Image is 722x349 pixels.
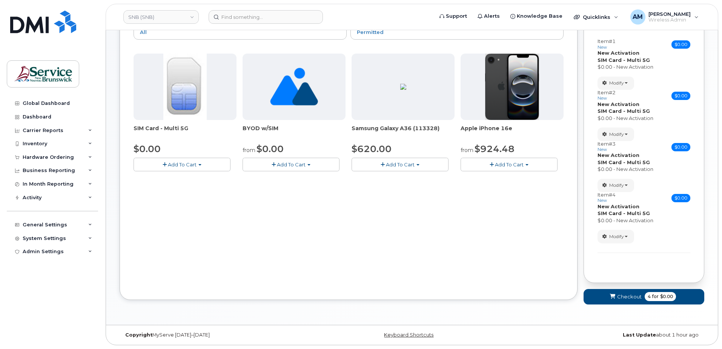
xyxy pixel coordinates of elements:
div: MyServe [DATE]–[DATE] [120,332,315,338]
strong: Last Update [623,332,656,338]
span: [PERSON_NAME] [648,11,691,17]
span: 4 [648,293,651,300]
input: Find something... [209,10,323,24]
div: Andrew Morris [625,9,704,25]
span: $620.00 [352,143,392,154]
h3: Item [598,192,616,203]
small: new [598,147,607,152]
div: BYOD w/SIM [243,125,346,140]
button: Add To Cart [461,158,558,171]
button: Add To Cart [352,158,449,171]
span: Add To Cart [386,161,415,168]
img: iphone16e.png [485,54,539,120]
button: Checkout 4 for $0.00 [584,289,704,304]
img: ED9FC9C2-4804-4D92-8A77-98887F1967E0.png [400,84,406,90]
span: $0.00 [671,40,690,49]
span: Alerts [484,12,500,20]
span: $0.00 [671,194,690,202]
div: $0.00 - New Activation [598,166,690,173]
div: $0.00 - New Activation [598,63,690,71]
span: $0.00 [671,143,690,151]
span: Wireless Admin [648,17,691,23]
span: Modify [609,233,624,240]
small: new [598,45,607,50]
button: Add To Cart [243,158,339,171]
strong: New Activation [598,101,639,107]
strong: SIM Card - Multi 5G [598,57,650,63]
span: Permitted [357,29,384,35]
span: AM [633,12,643,22]
button: Modify [598,179,634,192]
small: from [243,147,255,154]
span: Modify [609,80,624,86]
div: $0.00 - New Activation [598,217,690,224]
h3: Item [598,38,616,49]
span: Add To Cart [277,161,306,168]
small: from [461,147,473,154]
button: Modify [598,128,634,141]
div: about 1 hour ago [509,332,704,338]
strong: New Activation [598,50,639,56]
a: Alerts [472,9,505,24]
a: Keyboard Shortcuts [384,332,433,338]
img: 00D627D4-43E9-49B7-A367-2C99342E128C.jpg [163,54,206,120]
span: Knowledge Base [517,12,562,20]
strong: SIM Card - Multi 5G [598,159,650,165]
span: for [651,293,660,300]
strong: New Activation [598,203,639,209]
div: SIM Card - Multi 5G [134,125,237,140]
div: Samsung Galaxy A36 (113328) [352,125,455,140]
span: #4 [609,192,616,198]
span: #1 [609,38,616,44]
small: new [598,95,607,101]
h3: Item [598,90,616,101]
span: Quicklinks [583,14,610,20]
span: Support [446,12,467,20]
strong: SIM Card - Multi 5G [598,210,650,216]
div: Quicklinks [568,9,624,25]
img: no_image_found-2caef05468ed5679b831cfe6fc140e25e0c280774317ffc20a367ab7fd17291e.png [270,54,318,120]
span: $0.00 [257,143,284,154]
span: Modify [609,131,624,138]
a: Support [434,9,472,24]
span: $0.00 [671,92,690,100]
span: Add To Cart [168,161,197,168]
span: All [140,29,147,35]
span: #3 [609,141,616,147]
span: Add To Cart [495,161,524,168]
button: Add To Cart [134,158,230,171]
span: Checkout [617,293,642,300]
span: $0.00 [660,293,673,300]
button: Modify [598,77,634,90]
strong: SIM Card - Multi 5G [598,108,650,114]
strong: New Activation [598,152,639,158]
span: Modify [609,182,624,189]
small: new [598,198,607,203]
a: SNB (SNB) [123,10,199,24]
span: $0.00 [134,143,161,154]
a: Knowledge Base [505,9,568,24]
button: Modify [598,230,634,243]
span: #2 [609,89,616,95]
div: $0.00 - New Activation [598,115,690,122]
strong: Copyright [125,332,152,338]
div: Apple iPhone 16e [461,125,564,140]
h3: Item [598,141,616,152]
span: $924.48 [475,143,515,154]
